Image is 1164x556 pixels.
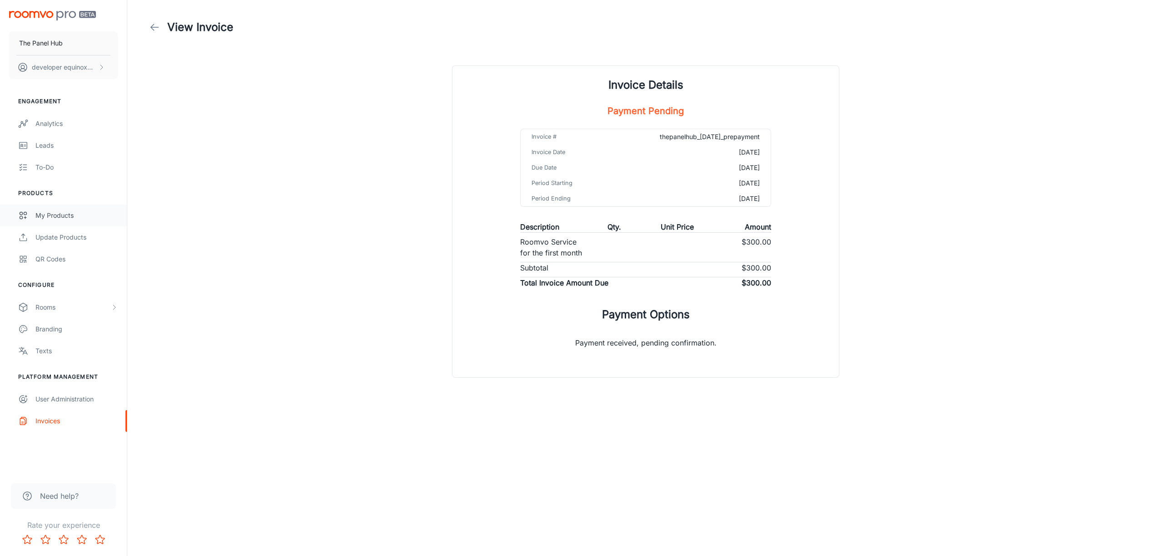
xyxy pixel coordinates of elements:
[616,129,771,145] td: thepanelhub_[DATE]_prepayment
[520,262,548,273] p: Subtotal
[9,11,96,20] img: Roomvo PRO Beta
[742,236,771,258] p: $300.00
[616,145,771,160] td: [DATE]
[521,191,616,206] td: Period Ending
[35,254,118,264] div: QR Codes
[35,394,118,404] div: User Administration
[602,306,690,323] h1: Payment Options
[616,191,771,206] td: [DATE]
[35,162,118,172] div: To-do
[35,416,118,426] div: Invoices
[9,31,118,55] button: The Panel Hub
[561,323,731,356] p: Payment received, pending confirmation.
[167,19,233,35] h1: View Invoice
[35,119,118,129] div: Analytics
[9,55,118,79] button: developer equinoxcell
[520,277,608,288] p: Total Invoice Amount Due
[35,210,118,220] div: My Products
[32,62,96,72] p: developer equinoxcell
[608,77,683,93] h1: Invoice Details
[607,221,621,232] p: Qty.
[35,302,110,312] div: Rooms
[745,221,771,232] p: Amount
[742,277,771,288] p: $300.00
[616,175,771,191] td: [DATE]
[607,104,684,118] h5: Payment Pending
[521,129,616,145] td: Invoice #
[742,262,771,273] p: $300.00
[616,160,771,175] td: [DATE]
[521,175,616,191] td: Period Starting
[35,140,118,150] div: Leads
[19,38,63,48] p: The Panel Hub
[35,346,118,356] div: Texts
[520,221,559,232] p: Description
[521,145,616,160] td: Invoice Date
[661,221,694,232] p: Unit Price
[521,160,616,175] td: Due Date
[35,232,118,242] div: Update Products
[520,236,583,258] p: Roomvo Service for the first month
[35,324,118,334] div: Branding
